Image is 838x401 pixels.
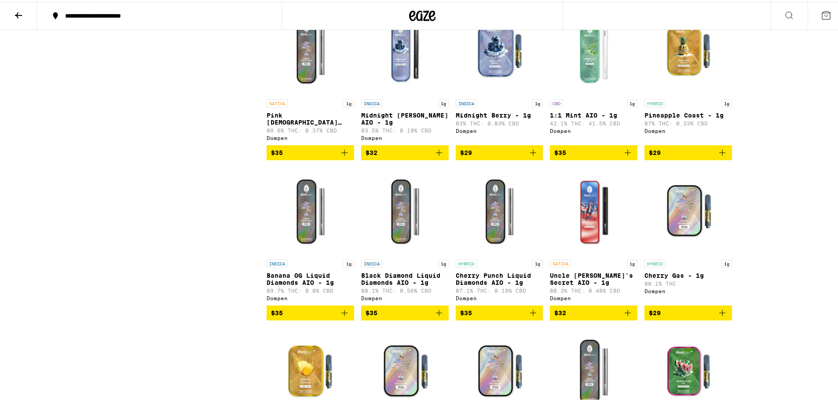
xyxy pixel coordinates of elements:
[361,270,449,284] p: Black Diamond Liquid Diamonds AIO - 1g
[460,308,472,315] span: $35
[550,143,637,158] button: Add to bag
[267,98,288,106] p: SATIVA
[5,6,63,13] span: Hi. Need any help?
[456,166,543,304] a: Open page for Cherry Punch Liquid Diamonds AIO - 1g from Dompen
[550,304,637,319] button: Add to bag
[456,258,477,266] p: HYBRID
[644,110,732,117] p: Pineapple Coast - 1g
[361,166,449,304] a: Open page for Black Diamond Liquid Diamonds AIO - 1g from Dompen
[361,133,449,139] div: Dompen
[644,143,732,158] button: Add to bag
[644,287,732,292] div: Dompen
[550,166,637,304] a: Open page for Uncle Sam's Secret AIO - 1g from Dompen
[644,5,732,93] img: Dompen - Pineapple Coast - 1g
[361,5,449,93] img: Dompen - Midnight Berry AIO - 1g
[644,126,732,132] div: Dompen
[267,286,354,292] p: 89.7% THC: 0.8% CBD
[361,5,449,143] a: Open page for Midnight Berry AIO - 1g from Dompen
[267,126,354,132] p: 89.6% THC: 0.37% CBD
[460,147,472,155] span: $29
[649,147,661,155] span: $29
[267,143,354,158] button: Add to bag
[550,294,637,299] div: Dompen
[271,147,283,155] span: $35
[644,166,732,304] a: Open page for Cherry Gas - 1g from Dompen
[267,258,288,266] p: INDICA
[456,110,543,117] p: Midnight Berry - 1g
[361,294,449,299] div: Dompen
[361,166,449,254] img: Dompen - Black Diamond Liquid Diamonds AIO - 1g
[644,119,732,125] p: 87% THC: 0.33% CBD
[267,166,354,254] img: Dompen - Banana OG Liquid Diamonds AIO - 1g
[721,98,732,106] p: 1g
[361,98,382,106] p: INDICA
[438,258,449,266] p: 1g
[361,110,449,124] p: Midnight [PERSON_NAME] AIO - 1g
[366,308,377,315] span: $35
[644,166,732,254] img: Dompen - Cherry Gas - 1g
[550,5,637,93] img: Dompen - 1:1 Mint AIO - 1g
[344,258,354,266] p: 1g
[267,304,354,319] button: Add to bag
[438,98,449,106] p: 1g
[361,258,382,266] p: INDICA
[644,5,732,143] a: Open page for Pineapple Coast - 1g from Dompen
[554,147,566,155] span: $35
[456,304,543,319] button: Add to bag
[456,5,543,143] a: Open page for Midnight Berry - 1g from Dompen
[550,110,637,117] p: 1:1 Mint AIO - 1g
[532,258,543,266] p: 1g
[456,126,543,132] div: Dompen
[456,119,543,125] p: 83% THC: 0.83% CBD
[267,110,354,124] p: Pink [DEMOGRAPHIC_DATA] Liquid Diamonds AIO - 1g
[550,5,637,143] a: Open page for 1:1 Mint AIO - 1g from Dompen
[456,294,543,299] div: Dompen
[550,166,637,254] img: Dompen - Uncle Sam's Secret AIO - 1g
[644,304,732,319] button: Add to bag
[550,98,563,106] p: CBD
[721,258,732,266] p: 1g
[550,270,637,284] p: Uncle [PERSON_NAME]'s Secret AIO - 1g
[361,126,449,132] p: 83.5% THC: 0.19% CBD
[644,279,732,285] p: 88.1% THC
[627,258,637,266] p: 1g
[361,304,449,319] button: Add to bag
[532,98,543,106] p: 1g
[554,308,566,315] span: $32
[550,258,571,266] p: SATIVA
[644,270,732,277] p: Cherry Gas - 1g
[267,5,354,93] img: Dompen - Pink Jesus Liquid Diamonds AIO - 1g
[644,98,666,106] p: HYBRID
[550,126,637,132] div: Dompen
[267,166,354,304] a: Open page for Banana OG Liquid Diamonds AIO - 1g from Dompen
[361,286,449,292] p: 88.1% THC: 0.56% CBD
[627,98,637,106] p: 1g
[456,286,543,292] p: 87.1% THC: 0.19% CBD
[267,294,354,299] div: Dompen
[267,133,354,139] div: Dompen
[649,308,661,315] span: $29
[456,166,543,254] img: Dompen - Cherry Punch Liquid Diamonds AIO - 1g
[456,270,543,284] p: Cherry Punch Liquid Diamonds AIO - 1g
[271,308,283,315] span: $35
[550,286,637,292] p: 88.3% THC: 0.48% CBD
[267,270,354,284] p: Banana OG Liquid Diamonds AIO - 1g
[361,143,449,158] button: Add to bag
[550,119,637,125] p: 42.1% THC: 41.5% CBD
[456,98,477,106] p: INDICA
[344,98,354,106] p: 1g
[456,5,543,93] img: Dompen - Midnight Berry - 1g
[366,147,377,155] span: $32
[644,258,666,266] p: HYBRID
[456,143,543,158] button: Add to bag
[267,5,354,143] a: Open page for Pink Jesus Liquid Diamonds AIO - 1g from Dompen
